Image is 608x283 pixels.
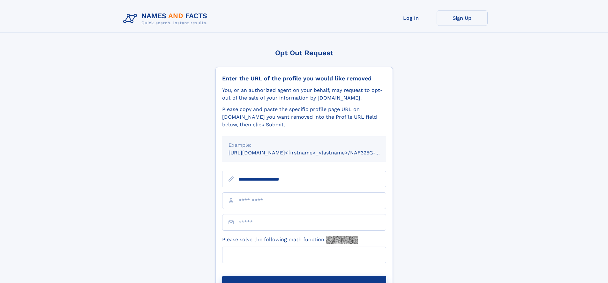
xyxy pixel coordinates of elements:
a: Sign Up [437,10,488,26]
a: Log In [386,10,437,26]
small: [URL][DOMAIN_NAME]<firstname>_<lastname>/NAF325G-xxxxxxxx [229,150,398,156]
label: Please solve the following math function: [222,236,358,244]
div: Please copy and paste the specific profile page URL on [DOMAIN_NAME] you want removed into the Pr... [222,106,386,129]
div: Opt Out Request [215,49,393,57]
div: You, or an authorized agent on your behalf, may request to opt-out of the sale of your informatio... [222,86,386,102]
div: Example: [229,141,380,149]
img: Logo Names and Facts [121,10,213,27]
div: Enter the URL of the profile you would like removed [222,75,386,82]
